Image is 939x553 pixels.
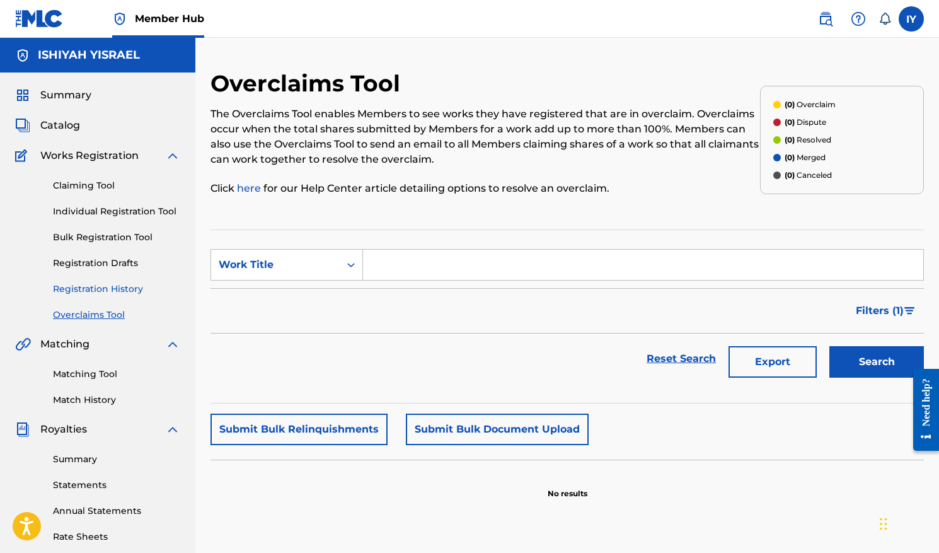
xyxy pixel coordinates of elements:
[640,345,722,373] a: Reset Search
[829,346,924,378] button: Search
[210,107,760,167] p: The Overclaims Tool enables Members to see works they have registered that are in overclaim. Over...
[904,307,915,315] img: filter
[729,346,817,378] button: Export
[785,170,832,181] p: Canceled
[848,295,924,327] button: Filters (1)
[15,48,30,63] img: Accounts
[53,530,180,544] a: Rate Sheets
[165,148,180,163] img: expand
[40,422,87,437] span: Royalties
[548,473,587,499] p: No results
[210,181,760,196] p: Click for our Help Center article detailing options to resolve an overclaim.
[53,282,180,296] a: Registration History
[53,257,180,270] a: Registration Drafts
[856,303,904,318] span: Filters ( 1 )
[15,9,64,28] img: MLC Logo
[53,179,180,192] a: Claiming Tool
[899,6,924,32] div: User Menu
[15,118,80,133] a: CatalogCatalog
[15,88,30,103] img: Summary
[53,205,180,218] a: Individual Registration Tool
[165,422,180,437] img: expand
[40,148,139,163] span: Works Registration
[53,308,180,322] a: Overclaims Tool
[851,11,866,26] img: help
[785,152,826,163] p: Merged
[53,393,180,407] a: Match History
[237,182,263,194] a: here
[785,170,795,180] span: (0)
[53,453,180,466] a: Summary
[53,479,180,492] a: Statements
[112,11,127,26] img: Top Rightsholder
[785,99,836,110] p: Overclaim
[210,414,388,445] button: Submit Bulk Relinquishments
[38,48,140,62] h5: ISHIYAH YISRAEL
[210,69,406,98] h2: Overclaims Tool
[135,11,204,26] span: Member Hub
[15,148,32,163] img: Works Registration
[165,337,180,352] img: expand
[210,249,924,384] form: Search Form
[53,231,180,244] a: Bulk Registration Tool
[876,492,939,553] iframe: Chat Widget
[53,368,180,381] a: Matching Tool
[785,117,826,128] p: Dispute
[904,356,939,463] iframe: Resource Center
[846,6,871,32] div: Help
[15,422,30,437] img: Royalties
[818,11,833,26] img: search
[785,153,795,162] span: (0)
[40,337,89,352] span: Matching
[40,88,91,103] span: Summary
[785,135,795,144] span: (0)
[15,88,91,103] a: SummarySummary
[813,6,838,32] a: Public Search
[785,134,831,146] p: Resolved
[53,504,180,518] a: Annual Statements
[785,100,795,109] span: (0)
[879,13,891,25] div: Notifications
[785,117,795,127] span: (0)
[40,118,80,133] span: Catalog
[219,257,332,272] div: Work Title
[880,505,887,543] div: Drag
[15,337,31,352] img: Matching
[15,118,30,133] img: Catalog
[406,414,589,445] button: Submit Bulk Document Upload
